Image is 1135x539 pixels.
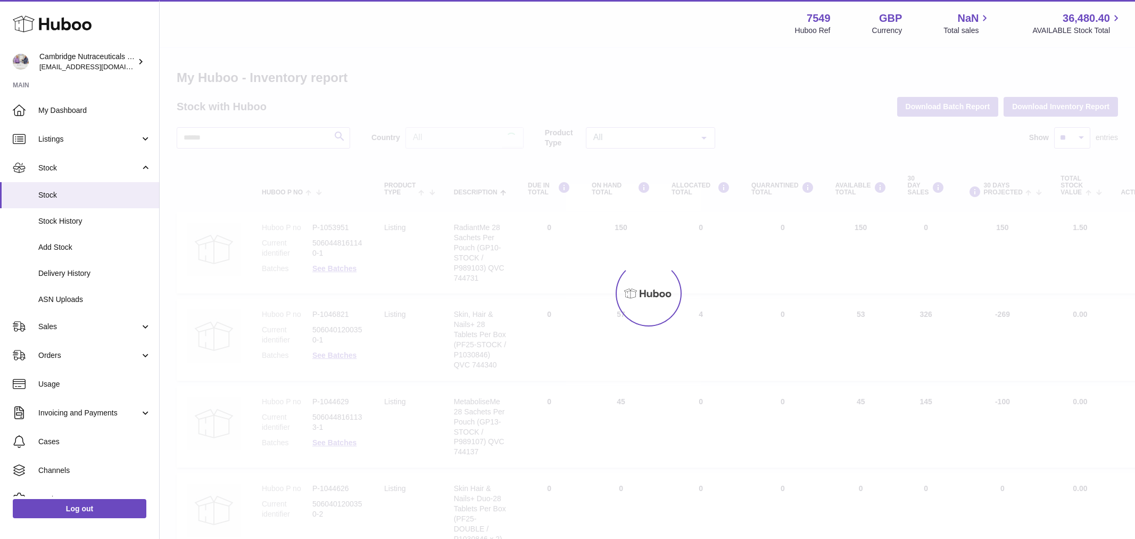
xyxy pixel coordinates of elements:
[872,26,902,36] div: Currency
[38,437,151,447] span: Cases
[957,11,979,26] span: NaN
[38,163,140,173] span: Stock
[38,242,151,252] span: Add Stock
[38,134,140,144] span: Listings
[38,295,151,305] span: ASN Uploads
[943,11,991,36] a: NaN Total sales
[38,494,151,504] span: Settings
[38,216,151,226] span: Stock History
[38,190,151,200] span: Stock
[39,52,135,72] div: Cambridge Nutraceuticals Ltd
[1032,26,1122,36] span: AVAILABLE Stock Total
[13,499,146,518] a: Log out
[38,350,140,361] span: Orders
[38,322,140,332] span: Sales
[13,54,29,70] img: qvc@camnutra.com
[38,105,151,116] span: My Dashboard
[39,62,156,71] span: [EMAIL_ADDRESS][DOMAIN_NAME]
[795,26,831,36] div: Huboo Ref
[879,11,902,26] strong: GBP
[943,26,991,36] span: Total sales
[38,379,151,389] span: Usage
[1063,11,1110,26] span: 36,480.40
[807,11,831,26] strong: 7549
[38,466,151,476] span: Channels
[1032,11,1122,36] a: 36,480.40 AVAILABLE Stock Total
[38,268,151,279] span: Delivery History
[38,408,140,418] span: Invoicing and Payments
